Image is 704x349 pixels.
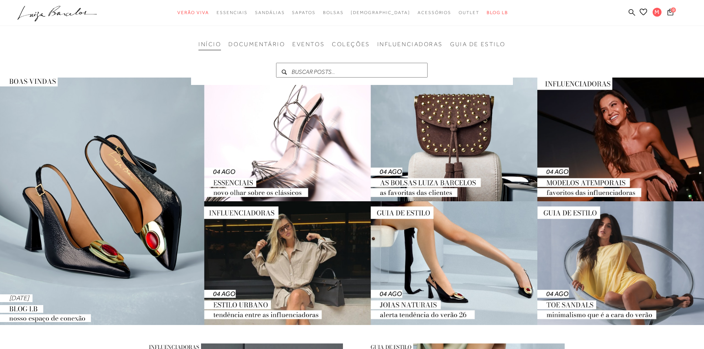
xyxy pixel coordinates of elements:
[459,6,479,20] a: noSubCategoriesText
[418,10,451,15] span: Acessórios
[418,6,451,20] a: noSubCategoriesText
[177,10,209,15] span: Verão Viva
[450,41,506,48] span: GUIA DE ESTILO
[198,41,221,48] span: Início
[351,10,410,15] span: [DEMOGRAPHIC_DATA]
[292,6,315,20] a: noSubCategoriesText
[459,10,479,15] span: Outlet
[292,10,315,15] span: Sapatos
[292,41,324,48] span: EVENTOS
[255,6,285,20] a: noSubCategoriesText
[487,10,508,15] span: BLOG LB
[653,8,662,17] span: M
[665,8,676,18] button: 0
[332,41,370,48] span: COLEÇÕES
[177,6,209,20] a: noSubCategoriesText
[323,10,344,15] span: Bolsas
[217,6,248,20] a: noSubCategoriesText
[351,6,410,20] a: noSubCategoriesText
[649,7,665,19] button: M
[276,63,428,78] input: BUSCAR POSTS...
[255,10,285,15] span: Sandálias
[487,6,508,20] a: BLOG LB
[377,41,443,48] span: INFLUENCIADORAS
[671,7,676,13] span: 0
[323,6,344,20] a: noSubCategoriesText
[217,10,248,15] span: Essenciais
[228,41,285,48] span: DOCUMENTÁRIO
